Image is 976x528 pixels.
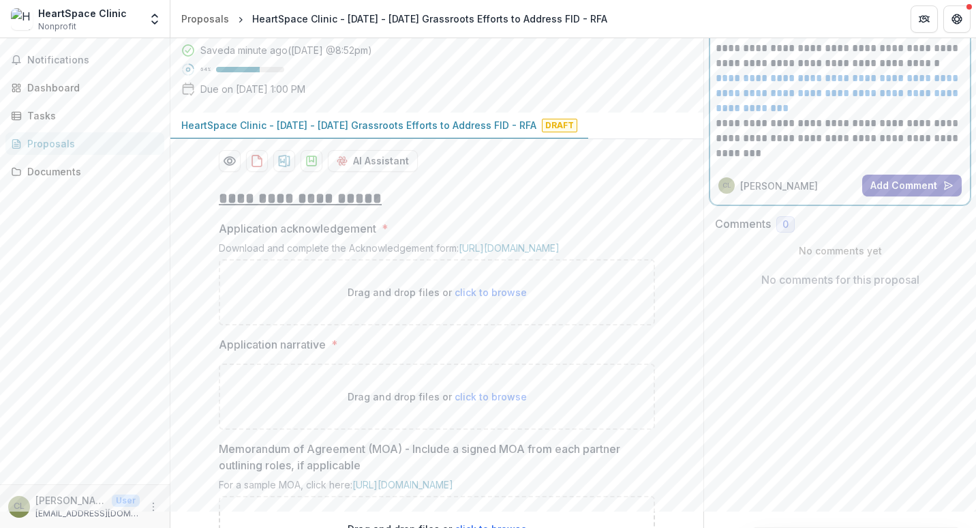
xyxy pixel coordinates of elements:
button: Add Comment [862,175,962,196]
span: 0 [782,219,789,231]
p: [PERSON_NAME] [740,179,818,193]
a: [URL][DOMAIN_NAME] [352,479,453,490]
button: Partners [911,5,938,33]
div: Saved a minute ago ( [DATE] @ 8:52pm ) [200,43,372,57]
button: Get Help [943,5,971,33]
button: AI Assistant [328,150,418,172]
button: More [145,499,162,515]
button: Open entity switcher [145,5,164,33]
div: Dashboard [27,80,153,95]
div: For a sample MOA, click here: [219,479,655,496]
a: [URL][DOMAIN_NAME] [459,242,560,254]
p: [EMAIL_ADDRESS][DOMAIN_NAME] [35,508,140,520]
a: Proposals [176,9,234,29]
p: [PERSON_NAME] [35,493,106,508]
div: Chris Lawrence [722,182,731,189]
button: download-proposal [301,150,322,172]
span: Draft [542,119,577,132]
div: HeartSpace Clinic - [DATE] - [DATE] Grassroots Efforts to Address FID - RFA [252,12,607,26]
div: Proposals [181,12,229,26]
div: Tasks [27,108,153,123]
p: Drag and drop files or [348,390,527,404]
div: Chris Lawrence [14,502,25,511]
p: 64 % [200,65,211,74]
div: Download and complete the Acknowledgement form: [219,242,655,259]
span: click to browse [455,391,527,402]
span: Nonprofit [38,20,76,33]
button: Preview c4beae60-3159-4018-b5c2-68b93b2c7e95-0.pdf [219,150,241,172]
p: User [112,495,140,507]
p: Due on [DATE] 1:00 PM [200,82,305,96]
div: HeartSpace Clinic [38,6,127,20]
p: Drag and drop files or [348,285,527,299]
p: HeartSpace Clinic - [DATE] - [DATE] Grassroots Efforts to Address FID - RFA [181,118,536,132]
button: Notifications [5,49,164,71]
div: Proposals [27,136,153,151]
h2: Comments [715,218,771,231]
img: HeartSpace Clinic [11,8,33,30]
div: Documents [27,164,153,179]
button: download-proposal [246,150,268,172]
span: click to browse [455,287,527,298]
a: Documents [5,160,164,183]
p: Memorandum of Agreement (MOA) - Include a signed MOA from each partner outlining roles, if applic... [219,441,647,473]
p: No comments for this proposal [761,272,919,288]
nav: breadcrumb [176,9,613,29]
a: Proposals [5,132,164,155]
p: Application narrative [219,336,326,353]
button: download-proposal [273,150,295,172]
p: No comments yet [715,244,965,258]
span: Notifications [27,55,159,66]
a: Dashboard [5,76,164,99]
p: Application acknowledgement [219,220,376,237]
a: Tasks [5,104,164,127]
